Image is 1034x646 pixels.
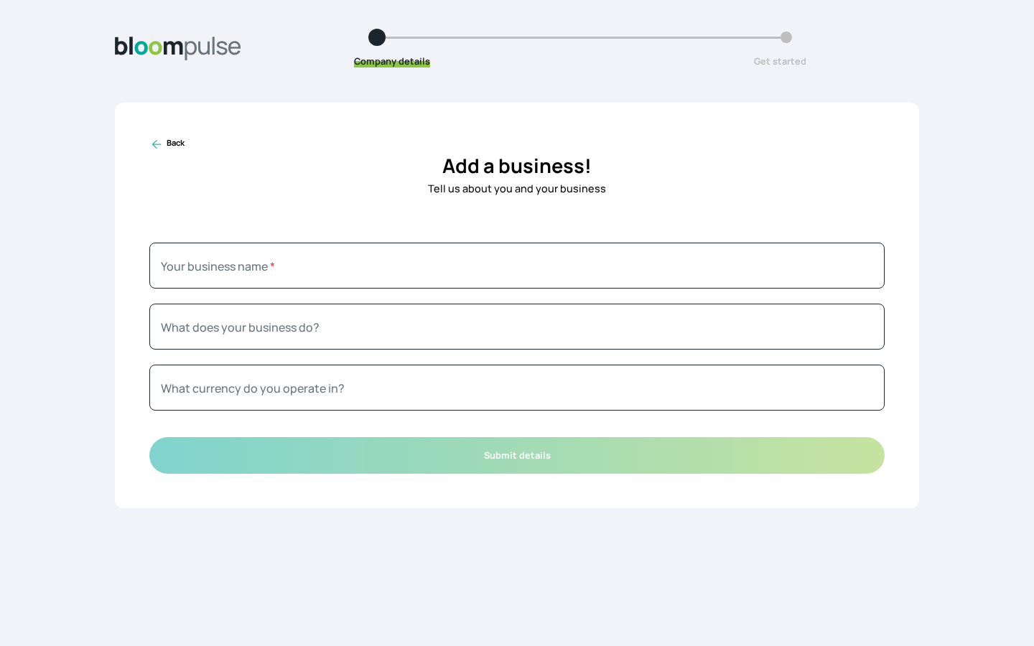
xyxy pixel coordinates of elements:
[149,304,885,350] input: Start typing to filter business types
[149,365,885,411] input: Start typing to filter currencies
[149,181,885,197] p: Tell us about you and your business
[754,55,806,67] span: Get started
[115,29,241,68] img: Bloom Logo
[149,437,885,474] button: Submit details
[149,151,885,181] h2: Add a business!
[149,137,885,151] span: Back
[354,55,430,67] span: Company details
